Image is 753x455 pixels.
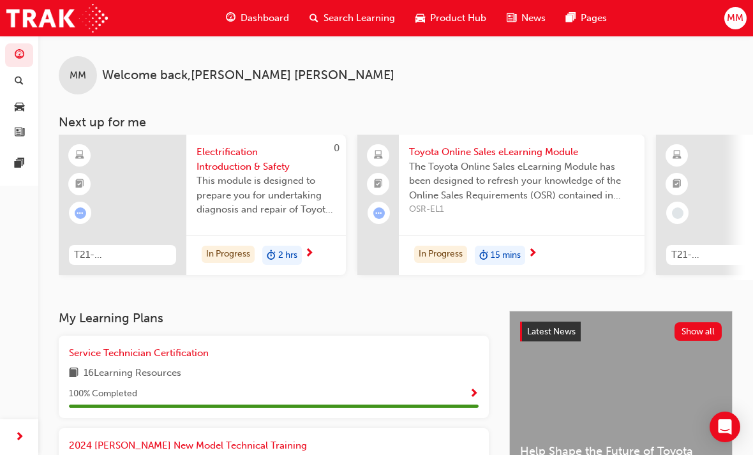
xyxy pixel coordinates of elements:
[430,11,486,26] span: Product Hub
[69,440,307,451] span: 2024 [PERSON_NAME] New Model Technical Training
[69,346,214,361] a: Service Technician Certification
[241,11,289,26] span: Dashboard
[409,160,634,203] span: The Toyota Online Sales eLearning Module has been designed to refresh your knowledge of the Onlin...
[15,429,24,445] span: next-icon
[15,128,24,139] span: news-icon
[727,11,743,26] span: MM
[69,366,78,382] span: book-icon
[581,11,607,26] span: Pages
[202,246,255,263] div: In Progress
[528,248,537,260] span: next-icon
[673,176,682,193] span: booktick-icon
[520,322,722,342] a: Latest NewsShow all
[469,386,479,402] button: Show Progress
[226,10,235,26] span: guage-icon
[334,142,339,154] span: 0
[69,438,312,453] a: 2024 [PERSON_NAME] New Model Technical Training
[527,326,576,337] span: Latest News
[15,50,24,61] span: guage-icon
[299,5,405,31] a: search-iconSearch Learning
[479,247,488,264] span: duration-icon
[415,10,425,26] span: car-icon
[672,207,683,219] span: learningRecordVerb_NONE-icon
[216,5,299,31] a: guage-iconDashboard
[566,10,576,26] span: pages-icon
[59,311,489,325] h3: My Learning Plans
[357,135,645,275] a: Toyota Online Sales eLearning ModuleThe Toyota Online Sales eLearning Module has been designed to...
[373,207,385,219] span: learningRecordVerb_ATTEMPT-icon
[521,11,546,26] span: News
[673,147,682,164] span: learningResourceType_ELEARNING-icon
[675,322,722,341] button: Show all
[409,145,634,160] span: Toyota Online Sales eLearning Module
[197,145,336,174] span: Electrification Introduction & Safety
[409,202,634,217] span: OSR-EL1
[75,147,84,164] span: learningResourceType_ELEARNING-icon
[469,389,479,400] span: Show Progress
[69,347,209,359] span: Service Technician Certification
[507,10,516,26] span: news-icon
[38,115,753,130] h3: Next up for me
[496,5,556,31] a: news-iconNews
[84,366,181,382] span: 16 Learning Resources
[724,7,747,29] button: MM
[59,135,346,275] a: 0T21-FOD_HVIS_PREREQElectrification Introduction & SafetyThis module is designed to prepare you f...
[15,76,24,87] span: search-icon
[304,248,314,260] span: next-icon
[374,176,383,193] span: booktick-icon
[70,68,86,83] span: MM
[102,68,394,83] span: Welcome back , [PERSON_NAME] [PERSON_NAME]
[309,10,318,26] span: search-icon
[414,246,467,263] div: In Progress
[267,247,276,264] span: duration-icon
[75,176,84,193] span: booktick-icon
[374,147,383,164] span: laptop-icon
[15,158,24,170] span: pages-icon
[6,4,108,33] img: Trak
[197,174,336,217] span: This module is designed to prepare you for undertaking diagnosis and repair of Toyota & Lexus Ele...
[491,248,521,263] span: 15 mins
[405,5,496,31] a: car-iconProduct Hub
[15,101,24,113] span: car-icon
[69,387,137,401] span: 100 % Completed
[710,412,740,442] div: Open Intercom Messenger
[556,5,617,31] a: pages-iconPages
[74,248,171,262] span: T21-FOD_HVIS_PREREQ
[278,248,297,263] span: 2 hrs
[75,207,86,219] span: learningRecordVerb_ATTEMPT-icon
[324,11,395,26] span: Search Learning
